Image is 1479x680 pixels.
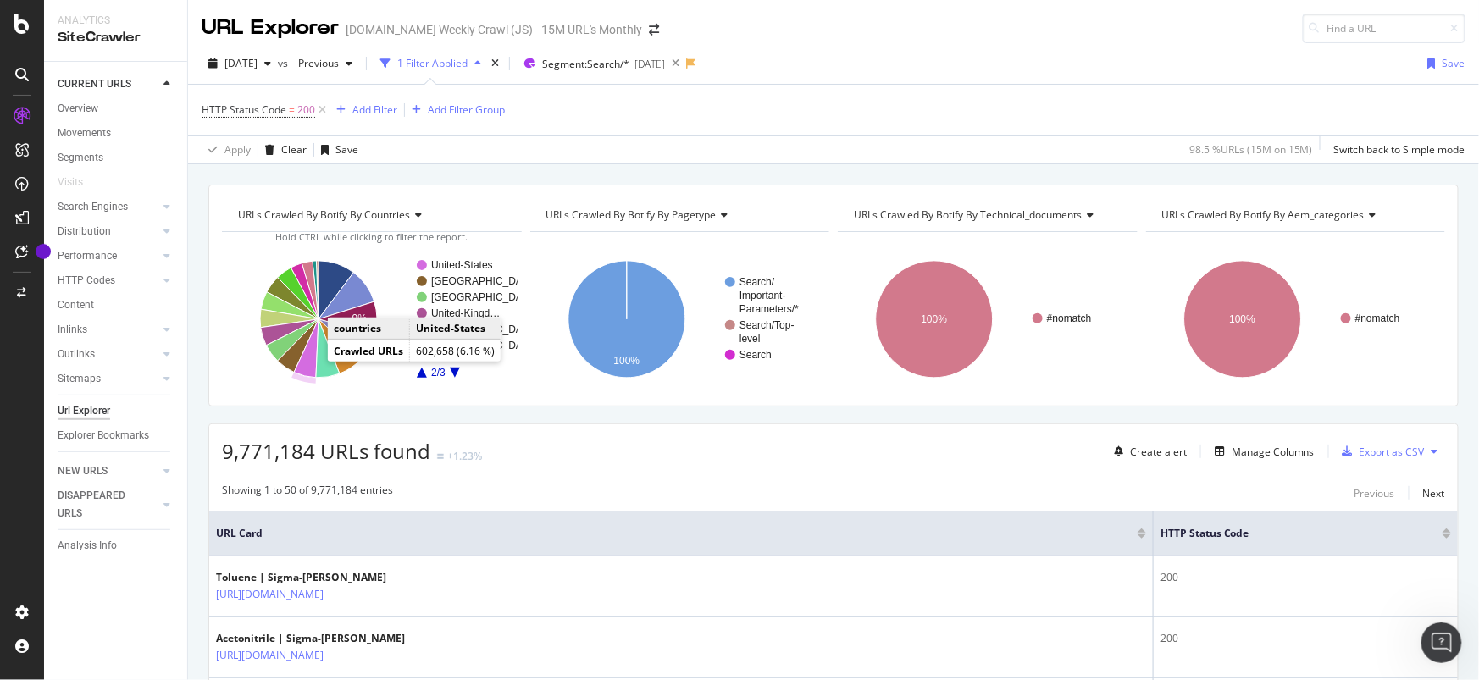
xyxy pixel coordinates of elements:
[328,318,410,340] td: countries
[216,570,397,585] div: Toluene | Sigma-[PERSON_NAME]
[530,246,826,393] svg: A chart.
[216,526,1133,541] span: URL Card
[1208,441,1315,462] button: Manage Columns
[291,56,339,70] span: Previous
[216,631,405,646] div: Acetonitrile | Sigma-[PERSON_NAME]
[58,427,149,445] div: Explorer Bookmarks
[291,50,359,77] button: Previous
[36,244,51,259] div: Tooltip anchor
[1354,486,1395,500] div: Previous
[634,57,665,71] div: [DATE]
[335,142,358,157] div: Save
[58,247,158,265] a: Performance
[838,246,1133,393] svg: A chart.
[739,349,772,361] text: Search
[58,174,83,191] div: Visits
[447,449,482,463] div: +1.23%
[58,14,174,28] div: Analytics
[352,312,368,324] text: 9%
[58,100,175,118] a: Overview
[58,198,158,216] a: Search Engines
[739,303,799,315] text: Parameters/*
[58,124,111,142] div: Movements
[216,586,324,603] a: [URL][DOMAIN_NAME]
[1423,486,1445,500] div: Next
[58,223,111,240] div: Distribution
[1159,202,1431,229] h4: URLs Crawled By Botify By aem_categories
[202,14,339,42] div: URL Explorer
[58,487,158,522] a: DISAPPEARED URLS
[216,647,324,664] a: [URL][DOMAIN_NAME]
[739,333,761,345] text: level
[58,75,158,93] a: CURRENT URLS
[58,75,131,93] div: CURRENT URLS
[58,537,175,555] a: Analysis Info
[1423,483,1445,503] button: Next
[58,149,175,167] a: Segments
[238,207,410,222] span: URLs Crawled By Botify By countries
[374,50,488,77] button: 1 Filter Applied
[546,207,717,222] span: URLs Crawled By Botify By pagetype
[1160,570,1451,585] div: 200
[1107,438,1187,465] button: Create alert
[58,346,95,363] div: Outlinks
[58,370,101,388] div: Sitemaps
[58,149,103,167] div: Segments
[1303,14,1465,43] input: Find a URL
[431,367,446,379] text: 2/3
[1160,631,1451,646] div: 200
[58,272,115,290] div: HTTP Codes
[431,307,500,319] text: United-Kingd…
[58,321,158,339] a: Inlinks
[330,100,397,120] button: Add Filter
[222,437,430,465] span: 9,771,184 URLs found
[1160,526,1417,541] span: HTTP Status Code
[58,223,158,240] a: Distribution
[922,313,948,325] text: 100%
[202,102,286,117] span: HTTP Status Code
[224,142,251,157] div: Apply
[58,198,128,216] div: Search Engines
[235,202,507,229] h4: URLs Crawled By Botify By countries
[281,142,307,157] div: Clear
[1334,142,1465,157] div: Switch back to Simple mode
[275,230,468,243] span: Hold CTRL while clicking to filter the report.
[850,202,1122,229] h4: URLs Crawled By Botify By technical_documents
[1354,483,1395,503] button: Previous
[58,272,158,290] a: HTTP Codes
[1162,207,1365,222] span: URLs Crawled By Botify By aem_categories
[437,454,444,459] img: Equal
[431,291,537,303] text: [GEOGRAPHIC_DATA]
[543,202,815,229] h4: URLs Crawled By Botify By pagetype
[613,355,640,367] text: 100%
[58,296,175,314] a: Content
[739,290,786,301] text: Important-
[649,24,659,36] div: arrow-right-arrow-left
[1232,445,1315,459] div: Manage Columns
[1189,142,1313,157] div: 98.5 % URLs ( 15M on 15M )
[58,28,174,47] div: SiteCrawler
[1360,445,1425,459] div: Export as CSV
[58,124,175,142] a: Movements
[58,462,108,480] div: NEW URLS
[1355,312,1400,324] text: #nomatch
[202,136,251,163] button: Apply
[222,483,393,503] div: Showing 1 to 50 of 9,771,184 entries
[1146,246,1442,393] div: A chart.
[352,102,397,117] div: Add Filter
[410,318,501,340] td: United-States
[58,346,158,363] a: Outlinks
[431,259,493,271] text: United-States
[1336,438,1425,465] button: Export as CSV
[397,56,468,70] div: 1 Filter Applied
[297,98,315,122] span: 200
[1047,312,1092,324] text: #nomatch
[222,246,518,393] svg: A chart.
[1421,622,1462,663] iframe: Intercom live chat
[58,487,143,522] div: DISAPPEARED URLS
[1421,50,1465,77] button: Save
[1443,56,1465,70] div: Save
